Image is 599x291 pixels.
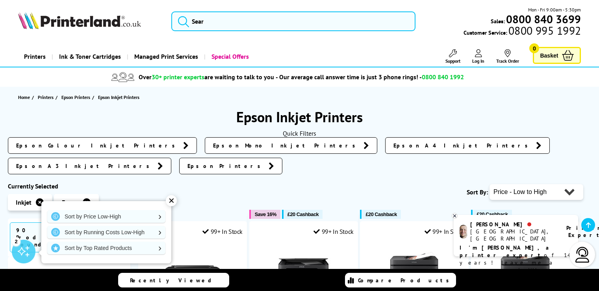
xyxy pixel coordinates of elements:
img: ashley-livechat.png [460,225,467,239]
a: Recently Viewed [118,273,229,287]
span: Basket [540,50,558,61]
a: Sort by Running Costs Low-High [47,226,165,239]
span: - Our average call answer time is just 3 phone rings! - [276,73,464,81]
p: of 14 years! Leave me a message and I'll respond ASAP [460,244,572,282]
span: Epson Mono Inkjet Printers [213,142,360,149]
span: Mon - Fri 9:00am - 5:30pm [528,6,581,13]
img: user-headset-light.svg [575,247,590,263]
button: £20 Cashback [360,210,401,219]
a: Ink & Toner Cartridges [52,47,127,67]
span: Over are waiting to talk to you [139,73,274,81]
span: Ink & Toner Cartridges [59,47,121,67]
a: 0800 840 3699 [505,15,581,23]
span: 30+ printer experts [152,73,204,81]
button: £20 Cashback [282,210,323,219]
a: Epson A4 Inkjet Printers [385,137,550,154]
a: Epson Mono Inkjet Printers [205,137,377,154]
div: 99+ In Stock [313,228,354,235]
span: 0 [529,43,539,53]
span: Printers [38,93,54,101]
div: Quick Filters [8,129,591,137]
b: I'm [PERSON_NAME], a printer expert [460,244,551,259]
a: Epson Colour Inkjet Printers [8,137,197,154]
span: Sort By: [467,188,488,196]
span: Epson Inkjet Printers [98,94,139,100]
a: Epson Printers [61,93,92,101]
span: Support [445,58,460,64]
a: Sort by Price Low-High [47,210,165,223]
span: Epson Printers [187,162,265,170]
a: Support [445,49,460,64]
span: Save 16% [255,211,276,217]
span: Compare Products [358,277,453,284]
span: 0800 995 1992 [507,27,581,34]
span: Epson A4 Inkjet Printers [393,142,532,149]
span: Customer Service: [464,27,581,36]
a: Log In [472,49,484,64]
span: £20 Cashback [477,211,508,217]
span: Sales: [491,17,505,25]
a: Printers [18,47,52,67]
div: ✕ [166,195,177,206]
span: 0800 840 1992 [422,73,464,81]
span: Log In [472,58,484,64]
a: Basket 0 [533,47,581,64]
div: 99+ In Stock [425,228,465,235]
img: Printerland Logo [18,12,141,29]
input: Sear [171,11,415,31]
div: 2 [12,237,20,246]
a: Printers [38,93,56,101]
a: Printerland Logo [18,12,161,31]
span: Recently Viewed [130,277,219,284]
h1: Epson Inkjet Printers [8,108,591,126]
span: Epson A3 Inkjet Printers [16,162,154,170]
span: £20 Cashback [365,211,397,217]
div: 99+ In Stock [202,228,243,235]
a: Home [18,93,32,101]
b: 0800 840 3699 [506,12,581,26]
button: Save 16% [249,210,280,219]
span: 90 Products Found [10,222,83,252]
a: Epson Printers [179,158,282,174]
a: Special Offers [204,47,255,67]
span: Inkjet [16,198,32,206]
button: £20 Cashback [471,210,512,219]
a: Track Order [496,49,519,64]
span: £20 Cashback [287,211,319,217]
a: Epson A3 Inkjet Printers [8,158,171,174]
div: [PERSON_NAME] [470,221,556,228]
div: Currently Selected [8,182,130,190]
a: Managed Print Services [127,47,204,67]
span: Epson Colour Inkjet Printers [16,142,179,149]
div: [GEOGRAPHIC_DATA], [GEOGRAPHIC_DATA] [470,228,556,242]
span: Epson Printers [61,93,90,101]
a: Compare Products [345,273,456,287]
a: Sort by Top Rated Products [47,242,165,254]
